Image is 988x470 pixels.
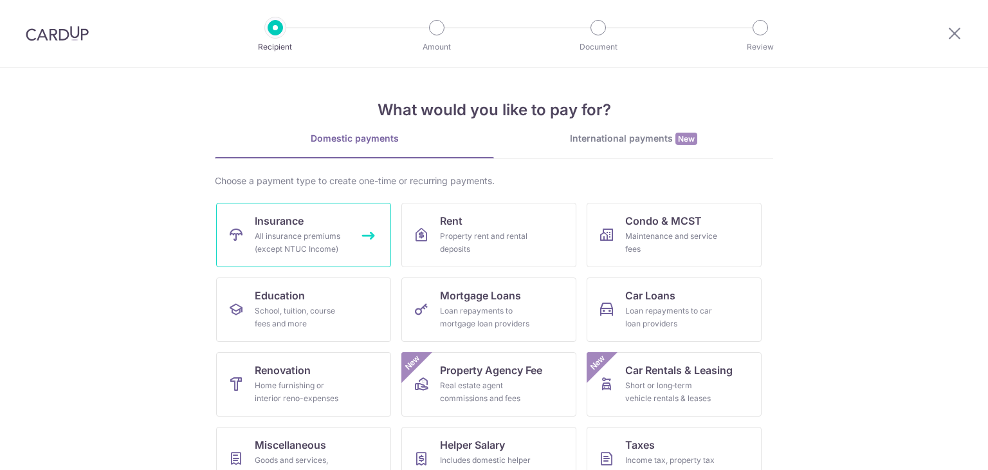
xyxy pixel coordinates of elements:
[440,362,542,378] span: Property Agency Fee
[625,362,733,378] span: Car Rentals & Leasing
[216,352,391,417] a: RenovationHome furnishing or interior reno-expenses
[440,288,521,303] span: Mortgage Loans
[625,379,718,405] div: Short or long‑term vehicle rentals & leases
[587,277,762,342] a: Car LoansLoan repayments to car loan providers
[551,41,646,53] p: Document
[255,362,311,378] span: Renovation
[216,203,391,267] a: InsuranceAll insurance premiums (except NTUC Income)
[587,203,762,267] a: Condo & MCSTMaintenance and service fees
[587,352,762,417] a: Car Rentals & LeasingShort or long‑term vehicle rentals & leasesNew
[389,41,484,53] p: Amount
[215,132,494,145] div: Domestic payments
[713,41,808,53] p: Review
[401,277,576,342] a: Mortgage LoansLoan repayments to mortgage loan providers
[29,9,55,21] span: Help
[440,379,533,405] div: Real estate agent commissions and fees
[675,133,697,145] span: New
[402,352,423,373] span: New
[401,203,576,267] a: RentProperty rent and rental deposits
[625,437,655,453] span: Taxes
[228,41,323,53] p: Recipient
[255,437,326,453] span: Miscellaneous
[625,288,675,303] span: Car Loans
[255,379,347,405] div: Home furnishing or interior reno-expenses
[255,288,305,303] span: Education
[255,305,347,330] div: School, tuition, course fees and more
[625,230,718,256] div: Maintenance and service fees
[26,26,89,41] img: CardUp
[216,277,391,342] a: EducationSchool, tuition, course fees and more
[440,213,462,229] span: Rent
[215,174,773,187] div: Choose a payment type to create one-time or recurring payments.
[587,352,608,373] span: New
[215,99,773,122] h4: What would you like to pay for?
[494,132,773,146] div: International payments
[440,305,533,330] div: Loan repayments to mortgage loan providers
[625,213,702,229] span: Condo & MCST
[440,230,533,256] div: Property rent and rental deposits
[255,213,304,229] span: Insurance
[440,437,505,453] span: Helper Salary
[625,305,718,330] div: Loan repayments to car loan providers
[401,352,576,417] a: Property Agency FeeReal estate agent commissions and feesNew
[255,230,347,256] div: All insurance premiums (except NTUC Income)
